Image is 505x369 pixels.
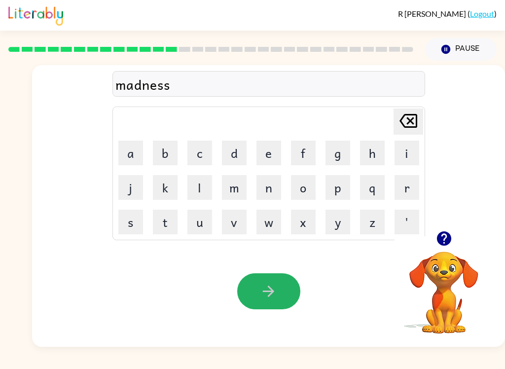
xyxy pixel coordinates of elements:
video: Your browser must support playing .mp4 files to use Literably. Please try using another browser. [395,236,493,335]
button: p [325,175,350,200]
a: Logout [470,9,494,18]
button: c [187,141,212,165]
img: Literably [8,4,63,26]
button: z [360,210,385,234]
button: o [291,175,316,200]
button: x [291,210,316,234]
button: a [118,141,143,165]
button: y [325,210,350,234]
button: j [118,175,143,200]
button: b [153,141,178,165]
button: k [153,175,178,200]
button: l [187,175,212,200]
span: R [PERSON_NAME] [398,9,468,18]
div: ( ) [398,9,497,18]
button: Pause [425,38,497,61]
button: n [256,175,281,200]
button: q [360,175,385,200]
button: w [256,210,281,234]
button: f [291,141,316,165]
button: t [153,210,178,234]
button: v [222,210,247,234]
button: ' [395,210,419,234]
div: madness [115,74,422,95]
button: r [395,175,419,200]
button: d [222,141,247,165]
button: m [222,175,247,200]
button: s [118,210,143,234]
button: h [360,141,385,165]
button: g [325,141,350,165]
button: e [256,141,281,165]
button: i [395,141,419,165]
button: u [187,210,212,234]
